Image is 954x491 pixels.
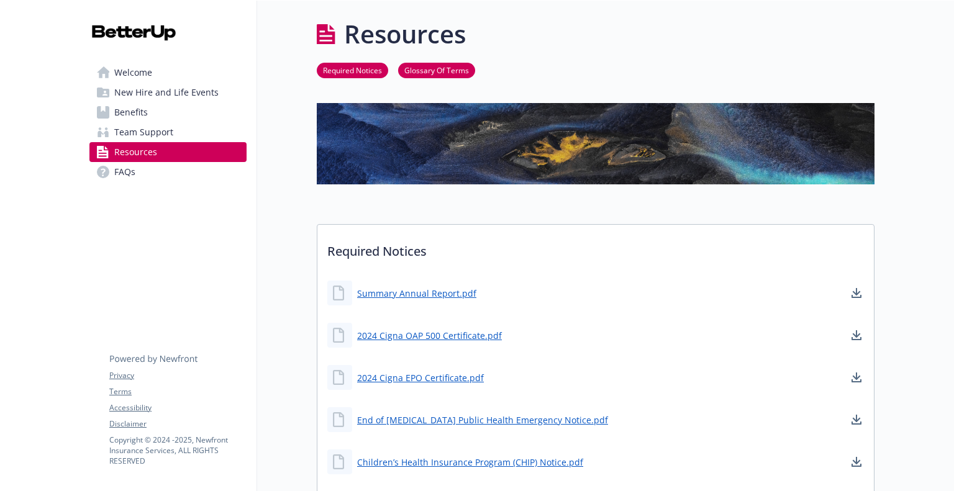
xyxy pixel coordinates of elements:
[849,370,864,385] a: download document
[317,103,874,184] img: resources page banner
[114,142,157,162] span: Resources
[849,454,864,469] a: download document
[114,102,148,122] span: Benefits
[109,435,246,466] p: Copyright © 2024 - 2025 , Newfront Insurance Services, ALL RIGHTS RESERVED
[849,328,864,343] a: download document
[109,418,246,430] a: Disclaimer
[114,162,135,182] span: FAQs
[357,456,583,469] a: Children’s Health Insurance Program (CHIP) Notice.pdf
[849,412,864,427] a: download document
[344,16,466,53] h1: Resources
[89,122,247,142] a: Team Support
[317,225,874,271] p: Required Notices
[89,63,247,83] a: Welcome
[114,122,173,142] span: Team Support
[357,329,502,342] a: 2024 Cigna OAP 500 Certificate.pdf
[89,102,247,122] a: Benefits
[357,413,608,426] a: End of [MEDICAL_DATA] Public Health Emergency Notice.pdf
[114,63,152,83] span: Welcome
[89,162,247,182] a: FAQs
[357,371,484,384] a: 2024 Cigna EPO Certificate.pdf
[109,370,246,381] a: Privacy
[89,83,247,102] a: New Hire and Life Events
[109,402,246,413] a: Accessibility
[89,142,247,162] a: Resources
[849,286,864,300] a: download document
[109,386,246,397] a: Terms
[114,83,219,102] span: New Hire and Life Events
[317,64,388,76] a: Required Notices
[357,287,476,300] a: Summary Annual Report.pdf
[398,64,475,76] a: Glossary Of Terms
